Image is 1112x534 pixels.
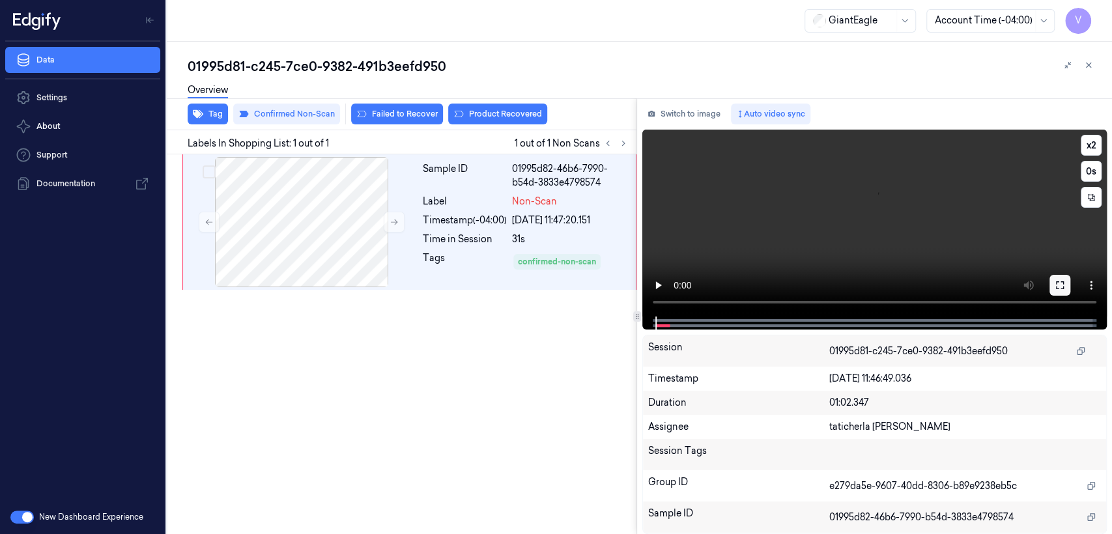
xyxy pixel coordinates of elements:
button: Tag [188,104,228,124]
span: Non-Scan [512,195,557,208]
div: Timestamp (-04:00) [423,214,507,227]
button: About [5,113,160,139]
button: Confirmed Non-Scan [233,104,340,124]
div: Sample ID [423,162,507,190]
div: 01995d81-c245-7ce0-9382-491b3eefd950 [188,57,1102,76]
div: Timestamp [648,372,829,386]
button: Failed to Recover [351,104,443,124]
button: Toggle Navigation [139,10,160,31]
span: e279da5e-9607-40dd-8306-b89e9238eb5c [829,479,1017,493]
button: x2 [1081,135,1102,156]
div: 01995d82-46b6-7990-b54d-3833e4798574 [512,162,628,190]
a: Overview [188,83,228,98]
a: Settings [5,85,160,111]
div: Group ID [648,475,829,496]
a: Support [5,142,160,168]
button: Select row [203,165,216,178]
div: [DATE] 11:47:20.151 [512,214,628,227]
span: 1 out of 1 Non Scans [515,135,631,151]
div: Duration [648,396,829,410]
button: Auto video sync [731,104,810,124]
a: Data [5,47,160,73]
span: 01995d81-c245-7ce0-9382-491b3eefd950 [829,344,1008,358]
div: [DATE] 11:46:49.036 [829,372,1101,386]
div: Session [648,341,829,361]
div: Session Tags [648,444,829,465]
div: taticherla [PERSON_NAME] [829,420,1101,434]
div: 31s [512,232,628,246]
div: Time in Session [423,232,507,246]
button: Product Recovered [448,104,547,124]
div: Assignee [648,420,829,434]
a: Documentation [5,171,160,197]
button: Switch to image [642,104,726,124]
span: 01995d82-46b6-7990-b54d-3833e4798574 [829,511,1014,524]
button: V [1065,8,1091,34]
span: Labels In Shopping List: 1 out of 1 [188,137,329,150]
div: Tags [423,251,507,272]
div: Sample ID [648,507,829,527]
div: Label [423,195,507,208]
div: 01:02.347 [829,396,1101,410]
div: confirmed-non-scan [518,256,596,268]
button: 0s [1081,161,1102,182]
